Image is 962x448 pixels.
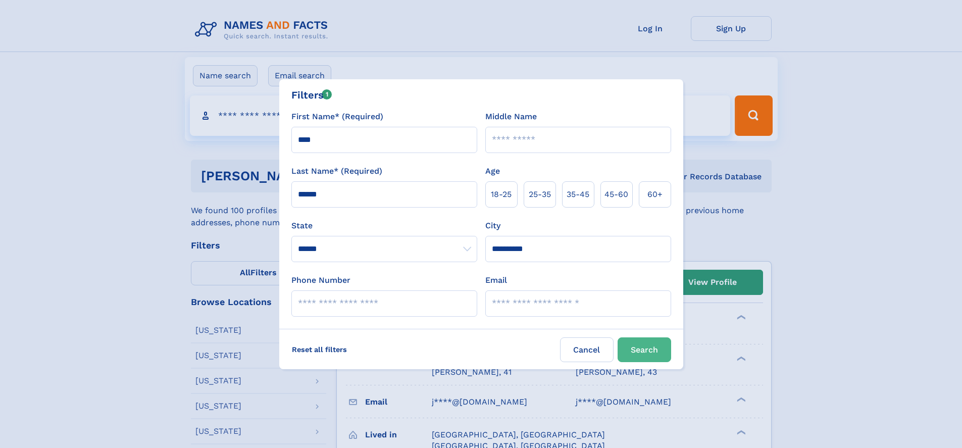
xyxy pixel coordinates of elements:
[291,87,332,103] div: Filters
[529,188,551,201] span: 25‑35
[285,337,353,362] label: Reset all filters
[647,188,663,201] span: 60+
[567,188,589,201] span: 35‑45
[485,220,500,232] label: City
[485,274,507,286] label: Email
[604,188,628,201] span: 45‑60
[291,274,350,286] label: Phone Number
[291,220,477,232] label: State
[485,165,500,177] label: Age
[618,337,671,362] button: Search
[485,111,537,123] label: Middle Name
[560,337,614,362] label: Cancel
[491,188,512,201] span: 18‑25
[291,111,383,123] label: First Name* (Required)
[291,165,382,177] label: Last Name* (Required)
